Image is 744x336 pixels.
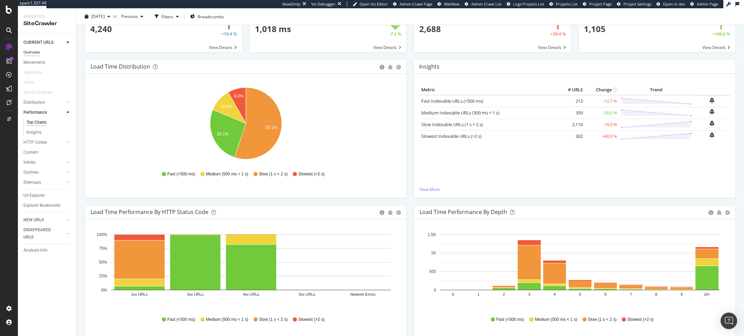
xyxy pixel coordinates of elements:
[623,1,651,7] span: Project Settings
[619,85,694,95] th: Trend
[535,317,577,323] span: Medium (500 ms < 1 s)
[496,317,524,323] span: Fast (<500 ms)
[585,85,619,95] th: Change
[23,89,59,96] a: Search Engines
[118,13,138,19] span: Previous
[465,1,502,7] a: Admin Crawl List
[23,14,71,20] div: Analytics
[23,59,71,66] a: Movements
[206,317,248,323] span: Medium (500 ms < 1 s)
[27,119,46,126] div: Top Charts
[221,104,232,109] text: 10.5%
[721,313,737,329] div: Open Intercom Messenger
[444,1,459,7] span: Webflow
[681,292,683,296] text: 9
[23,79,34,86] div: Visits
[91,230,401,310] svg: A chart.
[187,11,227,22] button: Breadcrumbs
[420,186,730,192] a: View More
[380,65,384,70] div: circle-info
[588,317,617,323] span: Slow (1 s < 2 s)
[99,274,107,278] text: 25%
[630,292,632,296] text: 7
[299,292,315,296] text: 5xx URLs
[23,59,45,66] div: Movements
[206,171,248,177] span: Medium (500 ms < 1 s)
[282,1,301,7] div: ReadOnly:
[131,292,148,296] text: 2xx URLs
[27,119,71,126] a: Top Charts
[585,95,619,107] td: -12.7 %
[690,1,718,7] a: Admin Page
[217,132,229,136] text: 26.1%
[23,216,44,224] div: NEW URLS
[23,109,47,116] div: Performance
[234,94,244,99] text: 8.3%
[265,125,277,130] text: 55.1%
[557,95,585,107] td: 213
[471,1,502,7] span: Admin Crawl List
[697,1,718,7] span: Admin Page
[23,69,49,76] a: Segments
[118,11,146,22] button: Previous
[420,208,507,215] div: Load Time Performance by Depth
[23,179,41,186] div: Sitemaps
[710,98,714,103] div: bell-plus
[627,317,653,323] span: Slowest (>2 s)
[513,1,544,7] span: Logs Projects List
[99,246,107,251] text: 75%
[557,119,585,130] td: 2,110
[709,210,713,215] div: circle-info
[91,85,401,165] div: A chart.
[549,1,578,7] a: Projects List
[725,210,730,215] div: gear
[400,1,432,7] span: Admin Crawl Page
[259,317,288,323] span: Slow (1 s < 2 s)
[23,179,64,186] a: Sitemaps
[23,226,58,241] div: DISAPPEARED URLS
[23,109,64,116] a: Performance
[23,49,40,56] div: Overview
[421,110,499,116] a: Medium Indexable URLs (500 ms < 1 s)
[23,159,35,166] div: Inlinks
[27,129,71,136] a: Insights
[23,139,47,146] div: HTTP Codes
[380,210,384,215] div: circle-info
[437,1,459,7] a: Webflow
[528,292,530,296] text: 3
[477,292,479,296] text: 1
[589,1,612,7] span: Project Page
[507,1,544,7] a: Logs Projects List
[431,251,436,255] text: 1K
[353,1,388,7] a: Open Viz Editor
[585,130,619,142] td: +48.8 %
[23,202,61,209] div: Explorer Bookmarks
[96,232,107,237] text: 100%
[82,11,113,22] button: [DATE]
[91,13,105,19] span: 2025 Sep. 24th
[396,65,401,70] div: gear
[198,13,224,19] span: Breadcrumbs
[152,11,182,22] button: Filters
[23,169,64,176] a: Outlinks
[585,107,619,119] td: -58.6 %
[452,292,454,296] text: 0
[23,169,39,176] div: Outlinks
[657,1,685,7] a: Open in dev
[704,292,710,296] text: 10+
[23,99,64,106] a: Distribution
[350,292,376,296] text: Network Errors
[298,171,324,177] span: Slowest (>2 s)
[388,65,393,70] div: bug
[554,292,556,296] text: 4
[259,171,288,177] span: Slow (1 s < 2 s)
[23,20,71,28] div: SiteCrawler
[717,210,722,215] div: bug
[579,292,581,296] text: 5
[421,121,483,128] a: Slow Indexable URLs (1 s < 2 s)
[23,149,71,156] a: Content
[421,133,482,139] a: Slowest Indexable URLs (>2 s)
[396,210,401,215] div: gear
[427,232,436,237] text: 1.5K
